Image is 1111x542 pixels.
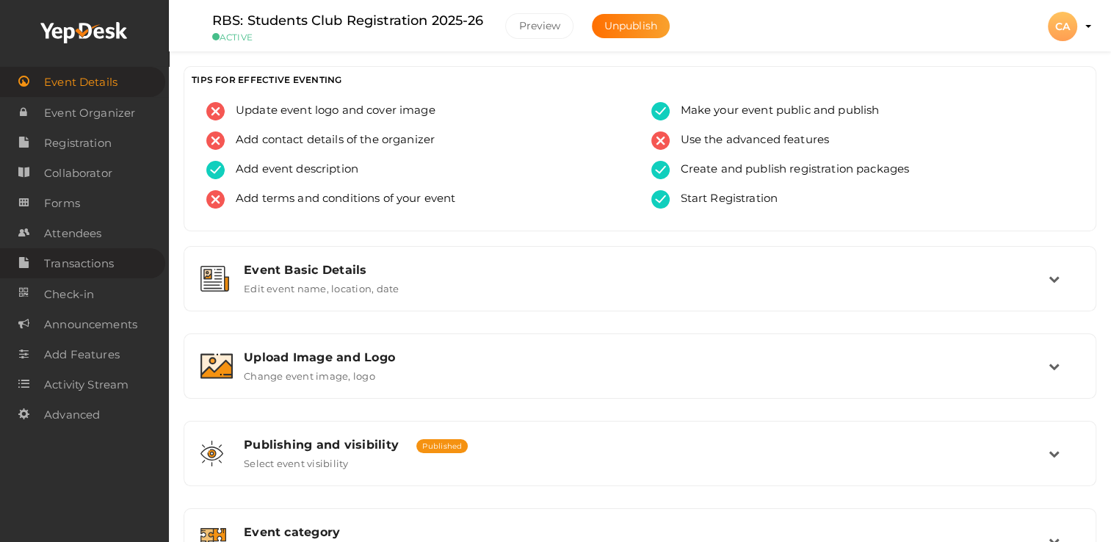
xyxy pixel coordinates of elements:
label: Edit event name, location, date [244,277,399,295]
span: Event Details [44,68,117,97]
span: Announcements [44,310,137,339]
span: Event Organizer [44,98,135,128]
small: ACTIVE [212,32,483,43]
label: Select event visibility [244,452,349,469]
img: tick-success.svg [651,102,670,120]
span: Advanced [44,400,100,430]
span: Activity Stream [44,370,129,400]
a: Publishing and visibility Published Select event visibility [192,458,1088,472]
div: CA [1048,12,1077,41]
img: tick-success.svg [651,190,670,209]
img: image.svg [200,353,233,379]
span: Collaborator [44,159,112,188]
span: Add Features [44,340,120,369]
span: Add terms and conditions of your event [225,190,455,209]
img: error.svg [206,102,225,120]
span: Registration [44,129,112,158]
span: Add contact details of the organizer [225,131,435,150]
span: Check-in [44,280,94,309]
span: Publishing and visibility [244,438,399,452]
h3: TIPS FOR EFFECTIVE EVENTING [192,74,1088,85]
span: Attendees [44,219,101,248]
img: error.svg [206,190,225,209]
div: Event Basic Details [244,263,1049,277]
span: Transactions [44,249,114,278]
span: Update event logo and cover image [225,102,435,120]
span: Unpublish [604,19,657,32]
profile-pic: CA [1048,20,1077,33]
a: Event Basic Details Edit event name, location, date [192,283,1088,297]
button: Preview [505,13,573,39]
img: event-details.svg [200,266,229,292]
div: Event category [244,525,1049,539]
span: Add event description [225,161,358,179]
span: Use the advanced features [670,131,830,150]
img: tick-success.svg [206,161,225,179]
label: Change event image, logo [244,364,375,382]
img: error.svg [651,131,670,150]
span: Create and publish registration packages [670,161,910,179]
button: Unpublish [592,14,670,38]
span: Forms [44,189,80,218]
span: Start Registration [670,190,778,209]
img: tick-success.svg [651,161,670,179]
label: RBS: Students Club Registration 2025-26 [212,10,483,32]
span: Make your event public and publish [670,102,880,120]
div: Upload Image and Logo [244,350,1049,364]
img: shared-vision.svg [200,441,223,466]
button: CA [1043,11,1082,42]
img: error.svg [206,131,225,150]
a: Upload Image and Logo Change event image, logo [192,371,1088,385]
span: Published [416,439,468,453]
